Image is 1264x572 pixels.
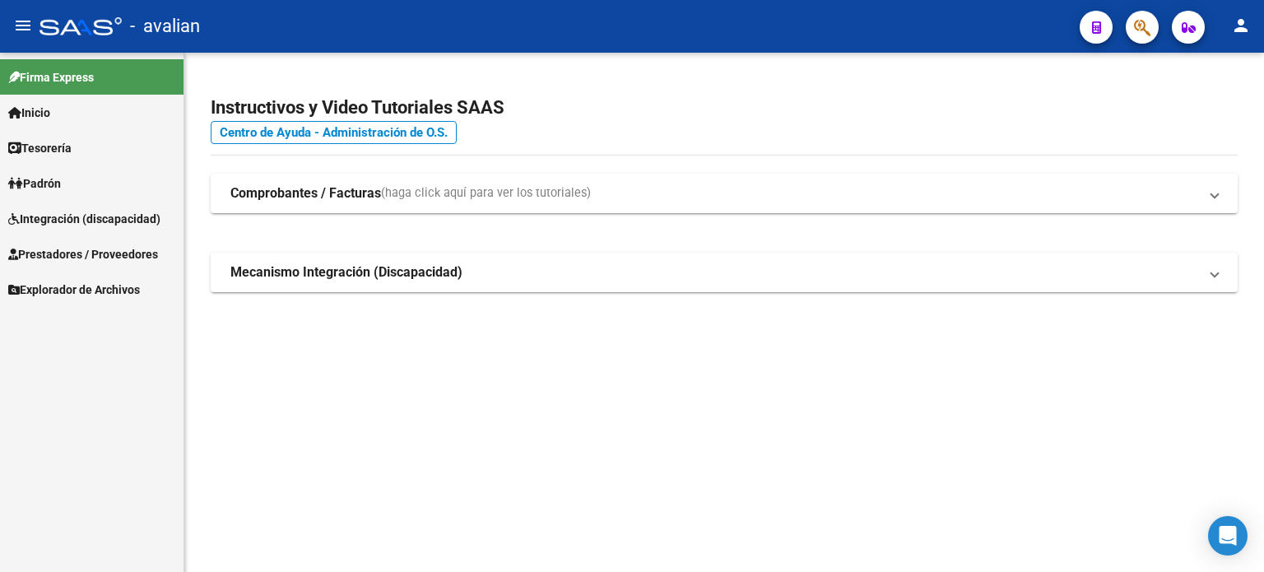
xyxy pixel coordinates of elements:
span: Explorador de Archivos [8,281,140,299]
span: Tesorería [8,139,72,157]
div: Open Intercom Messenger [1208,516,1248,556]
span: Integración (discapacidad) [8,210,160,228]
span: (haga click aquí para ver los tutoriales) [381,184,591,202]
mat-expansion-panel-header: Comprobantes / Facturas(haga click aquí para ver los tutoriales) [211,174,1238,213]
a: Centro de Ayuda - Administración de O.S. [211,121,457,144]
span: - avalian [130,8,200,44]
h2: Instructivos y Video Tutoriales SAAS [211,92,1238,123]
mat-expansion-panel-header: Mecanismo Integración (Discapacidad) [211,253,1238,292]
span: Padrón [8,174,61,193]
span: Firma Express [8,68,94,86]
mat-icon: menu [13,16,33,35]
strong: Comprobantes / Facturas [230,184,381,202]
mat-icon: person [1231,16,1251,35]
span: Prestadores / Proveedores [8,245,158,263]
span: Inicio [8,104,50,122]
strong: Mecanismo Integración (Discapacidad) [230,263,462,281]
